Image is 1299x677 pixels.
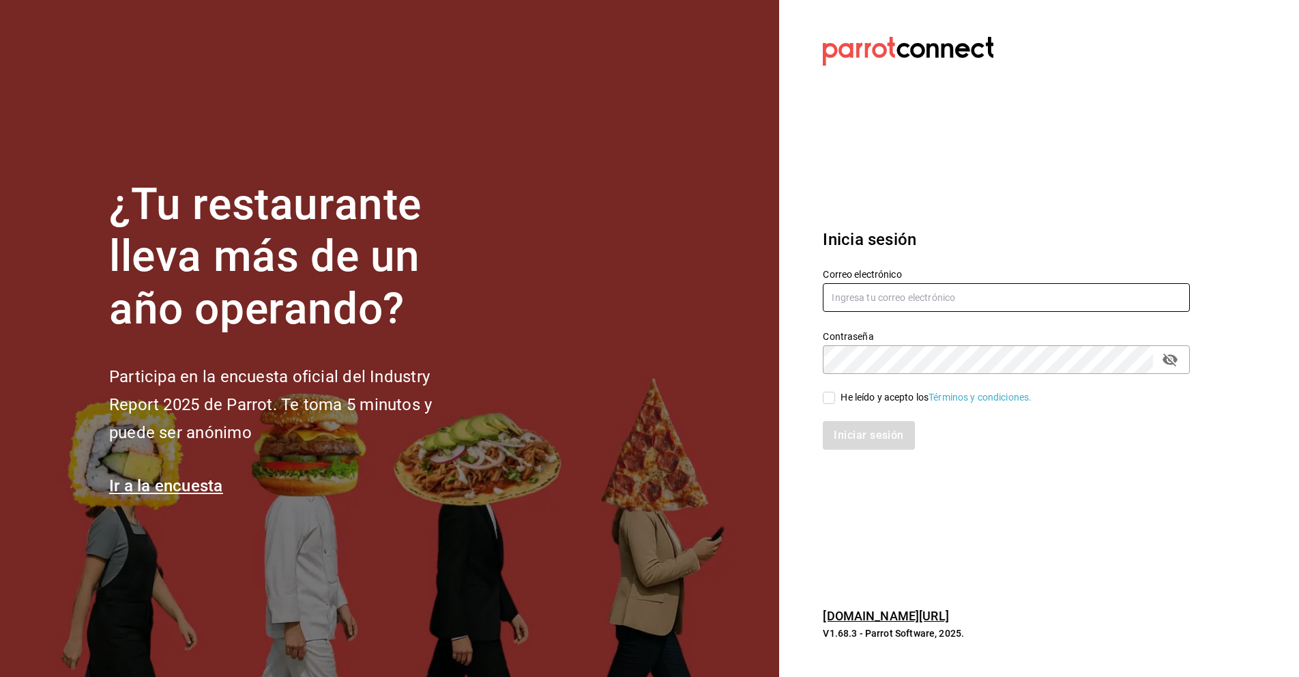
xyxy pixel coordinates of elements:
[1158,348,1182,371] button: passwordField
[823,626,1190,640] p: V1.68.3 - Parrot Software, 2025.
[823,283,1190,312] input: Ingresa tu correo electrónico
[929,392,1032,403] a: Términos y condiciones.
[823,609,948,623] a: [DOMAIN_NAME][URL]
[823,269,1190,278] label: Correo electrónico
[109,363,478,446] h2: Participa en la encuesta oficial del Industry Report 2025 de Parrot. Te toma 5 minutos y puede se...
[841,390,1032,405] div: He leído y acepto los
[109,179,478,336] h1: ¿Tu restaurante lleva más de un año operando?
[823,331,1190,341] label: Contraseña
[823,227,1190,252] h3: Inicia sesión
[109,476,223,495] a: Ir a la encuesta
